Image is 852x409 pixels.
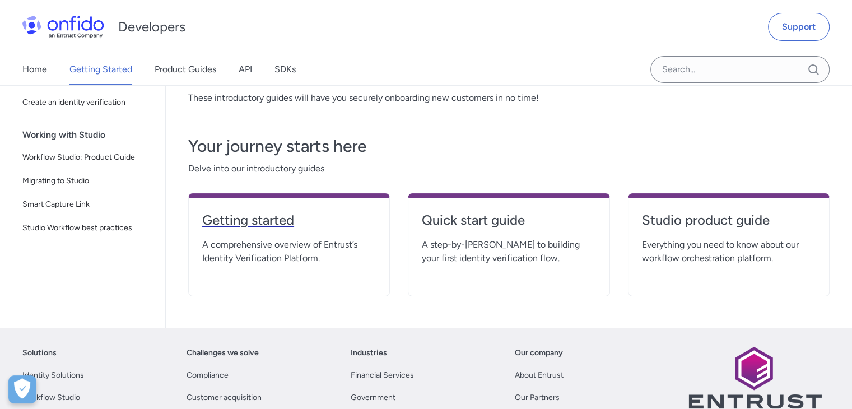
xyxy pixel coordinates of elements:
h4: Studio product guide [642,211,816,229]
a: Customer acquisition [187,391,262,405]
span: Create an identity verification [22,96,152,109]
a: About Entrust [515,369,564,382]
img: Entrust logo [687,346,822,408]
a: Create an identity verification [18,91,156,114]
span: Migrating to Studio [22,174,152,188]
div: Cookie Preferences [8,375,36,403]
a: Government [351,391,395,405]
a: Workflow Studio: Product Guide [18,146,156,169]
span: Smart Capture Link [22,198,152,211]
a: Solutions [22,346,57,360]
span: Workflow Studio: Product Guide [22,151,152,164]
a: Support [768,13,830,41]
a: Migrating to Studio [18,170,156,192]
a: SDKs [274,54,296,85]
span: A comprehensive overview of Entrust’s Identity Verification Platform. [202,238,376,265]
p: These introductory guides will have you securely onboarding new customers in no time! [188,91,830,105]
span: A step-by-[PERSON_NAME] to building your first identity verification flow. [422,238,595,265]
a: Home [22,54,47,85]
a: Our company [515,346,563,360]
div: Working with Studio [22,124,161,146]
a: Getting started [202,211,376,238]
span: Everything you need to know about our workflow orchestration platform. [642,238,816,265]
input: Onfido search input field [650,56,830,83]
a: Workflow Studio [22,391,80,405]
a: Compliance [187,369,229,382]
span: Delve into our introductory guides [188,162,830,175]
a: Studio Workflow best practices [18,217,156,239]
h3: Your journey starts here [188,135,830,157]
a: Challenges we solve [187,346,259,360]
button: Open Preferences [8,375,36,403]
a: Smart Capture Link [18,193,156,216]
a: Product Guides [155,54,216,85]
a: Studio product guide [642,211,816,238]
h4: Quick start guide [422,211,595,229]
a: Industries [351,346,387,360]
a: Our Partners [515,391,560,405]
h4: Getting started [202,211,376,229]
a: Getting Started [69,54,132,85]
h1: Developers [118,18,185,36]
a: Identity Solutions [22,369,84,382]
a: Financial Services [351,369,414,382]
img: Onfido Logo [22,16,104,38]
a: API [239,54,252,85]
span: Studio Workflow best practices [22,221,152,235]
a: Quick start guide [422,211,595,238]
